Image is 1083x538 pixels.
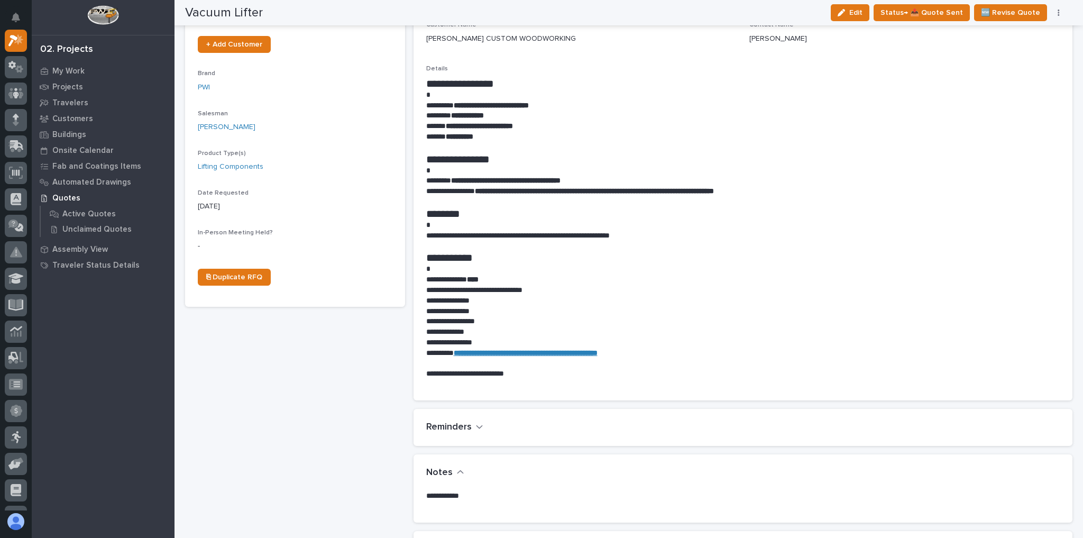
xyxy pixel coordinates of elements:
[52,261,140,270] p: Traveler Status Details
[198,150,246,157] span: Product Type(s)
[62,209,116,219] p: Active Quotes
[849,8,862,17] span: Edit
[981,6,1040,19] span: 🆕 Revise Quote
[880,6,963,19] span: Status→ 📤 Quote Sent
[41,206,175,221] a: Active Quotes
[32,158,175,174] a: Fab and Coatings Items
[32,79,175,95] a: Projects
[52,194,80,203] p: Quotes
[198,230,273,236] span: In-Person Meeting Held?
[52,114,93,124] p: Customers
[198,201,392,212] p: [DATE]
[5,6,27,29] button: Notifications
[5,510,27,533] button: users-avatar
[52,178,131,187] p: Automated Drawings
[52,162,141,171] p: Fab and Coatings Items
[874,4,970,21] button: Status→ 📤 Quote Sent
[32,95,175,111] a: Travelers
[52,245,108,254] p: Assembly View
[198,161,263,172] a: Lifting Components
[41,222,175,236] a: Unclaimed Quotes
[198,111,228,117] span: Salesman
[426,422,472,433] h2: Reminders
[426,33,576,44] p: [PERSON_NAME] CUSTOM WOODWORKING
[198,70,215,77] span: Brand
[198,36,271,53] a: + Add Customer
[52,98,88,108] p: Travelers
[426,66,448,72] span: Details
[426,422,483,433] button: Reminders
[831,4,869,21] button: Edit
[32,190,175,206] a: Quotes
[198,122,255,133] a: [PERSON_NAME]
[52,130,86,140] p: Buildings
[32,63,175,79] a: My Work
[185,5,263,21] h2: Vacuum Lifter
[52,67,85,76] p: My Work
[198,269,271,286] a: ⎘ Duplicate RFQ
[52,83,83,92] p: Projects
[13,13,27,30] div: Notifications
[52,146,114,156] p: Onsite Calendar
[206,41,262,48] span: + Add Customer
[32,126,175,142] a: Buildings
[198,190,249,196] span: Date Requested
[62,225,132,234] p: Unclaimed Quotes
[974,4,1047,21] button: 🆕 Revise Quote
[749,33,807,44] p: [PERSON_NAME]
[32,174,175,190] a: Automated Drawings
[32,257,175,273] a: Traveler Status Details
[87,5,118,25] img: Workspace Logo
[206,273,262,281] span: ⎘ Duplicate RFQ
[32,111,175,126] a: Customers
[198,82,210,93] a: PWI
[426,467,453,479] h2: Notes
[198,241,392,252] p: -
[40,44,93,56] div: 02. Projects
[32,142,175,158] a: Onsite Calendar
[426,467,464,479] button: Notes
[32,241,175,257] a: Assembly View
